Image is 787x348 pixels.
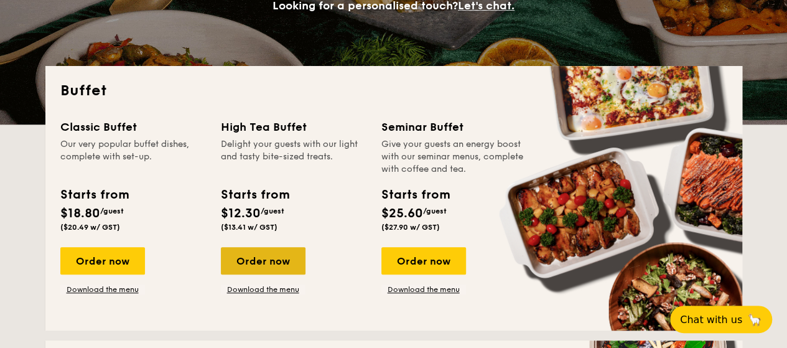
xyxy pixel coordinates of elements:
span: ($13.41 w/ GST) [221,223,277,232]
span: $25.60 [381,206,423,221]
button: Chat with us🦙 [670,306,772,333]
span: Chat with us [680,314,742,326]
div: Seminar Buffet [381,118,527,136]
div: Order now [381,247,466,275]
span: /guest [100,207,124,215]
div: Give your guests an energy boost with our seminar menus, complete with coffee and tea. [381,138,527,176]
span: $18.80 [60,206,100,221]
div: Starts from [221,186,289,204]
span: 🦙 [747,313,762,327]
h2: Buffet [60,81,727,101]
span: $12.30 [221,206,261,221]
div: Our very popular buffet dishes, complete with set-up. [60,138,206,176]
div: Order now [60,247,145,275]
a: Download the menu [381,285,466,294]
span: /guest [261,207,284,215]
div: Starts from [60,186,128,204]
span: ($27.90 w/ GST) [381,223,440,232]
a: Download the menu [221,285,305,294]
span: /guest [423,207,447,215]
div: Delight your guests with our light and tasty bite-sized treats. [221,138,366,176]
div: Starts from [381,186,449,204]
span: ($20.49 w/ GST) [60,223,120,232]
div: Classic Buffet [60,118,206,136]
div: High Tea Buffet [221,118,366,136]
a: Download the menu [60,285,145,294]
div: Order now [221,247,305,275]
